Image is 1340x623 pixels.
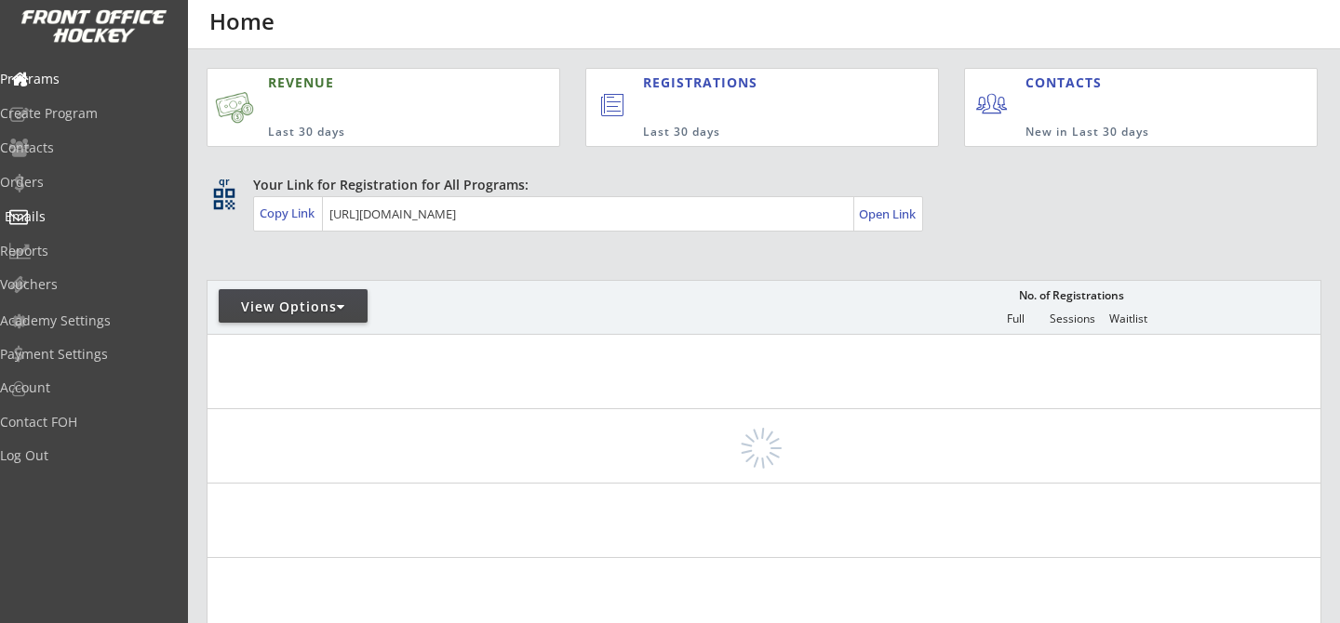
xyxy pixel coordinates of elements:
div: Emails [5,210,172,223]
div: New in Last 30 days [1025,125,1230,140]
div: Your Link for Registration for All Programs: [253,176,1264,194]
div: CONTACTS [1025,73,1110,92]
a: Open Link [859,201,918,227]
div: Last 30 days [268,125,474,140]
div: REVENUE [268,73,474,92]
div: Sessions [1044,312,1100,325]
div: Waitlist [1100,312,1156,325]
button: qr_code [210,185,238,213]
div: View Options [219,298,368,316]
div: No. of Registrations [1013,289,1129,302]
div: Full [987,312,1043,325]
div: Last 30 days [643,125,862,140]
div: REGISTRATIONS [643,73,855,92]
div: Open Link [859,206,918,222]
div: qr [212,176,234,188]
div: Copy Link [260,205,318,221]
